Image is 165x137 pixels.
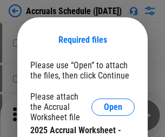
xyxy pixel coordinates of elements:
span: Open [104,103,122,112]
div: Please attach the Accrual Worksheet file [30,92,91,122]
div: Please use “Open” to attach the files, then click Continue [30,60,135,81]
button: Open [91,99,135,116]
div: Required files [30,35,135,45]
